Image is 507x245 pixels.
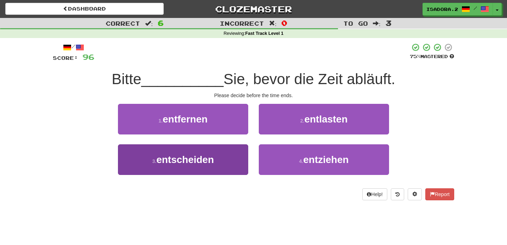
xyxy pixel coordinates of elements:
[106,20,140,27] span: Correct
[145,20,153,26] span: :
[118,104,248,134] button: 1.entfernen
[303,154,349,165] span: entziehen
[423,3,493,15] a: isadora.2 /
[53,43,94,52] div: /
[220,20,264,27] span: Incorrect
[156,154,214,165] span: entscheiden
[158,118,163,124] small: 1 .
[386,19,392,27] span: 3
[410,54,454,60] div: Mastered
[82,52,94,61] span: 96
[245,31,284,36] strong: Fast Track Level 1
[259,144,389,175] button: 4.entziehen
[474,6,477,11] span: /
[362,188,387,200] button: Help!
[53,92,454,99] div: Please decide before the time ends.
[163,114,208,125] span: entfernen
[269,20,277,26] span: :
[224,71,395,87] span: Sie, bevor die Zeit abläuft.
[259,104,389,134] button: 2.entlasten
[158,19,164,27] span: 6
[300,118,305,124] small: 2 .
[373,20,381,26] span: :
[343,20,368,27] span: To go
[141,71,224,87] span: __________
[391,188,404,200] button: Round history (alt+y)
[5,3,164,15] a: Dashboard
[174,3,333,15] a: Clozemaster
[425,188,454,200] button: Report
[410,54,420,59] span: 75 %
[281,19,287,27] span: 0
[152,158,156,164] small: 3 .
[112,71,141,87] span: Bitte
[299,158,303,164] small: 4 .
[53,55,78,61] span: Score:
[118,144,248,175] button: 3.entscheiden
[304,114,348,125] span: entlasten
[426,6,458,12] span: isadora.2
